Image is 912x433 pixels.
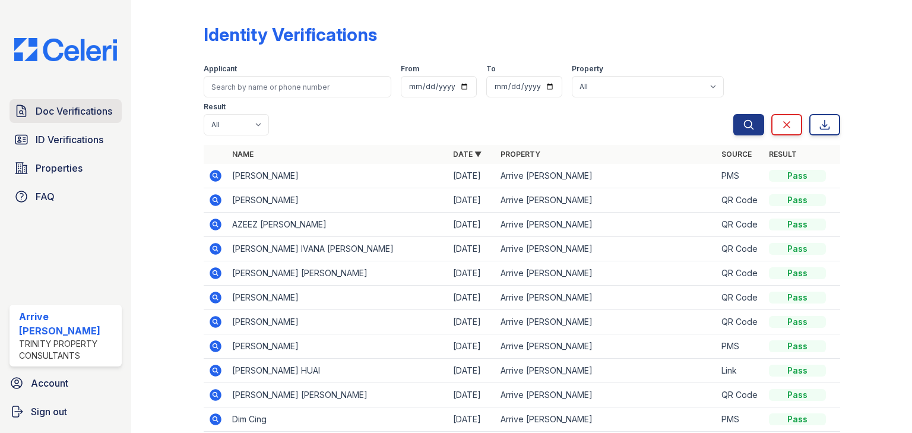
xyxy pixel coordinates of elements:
label: Property [572,64,603,74]
div: Pass [769,389,826,401]
a: Property [501,150,540,159]
td: QR Code [717,213,764,237]
input: Search by name or phone number [204,76,391,97]
a: Result [769,150,797,159]
a: FAQ [9,185,122,208]
div: Identity Verifications [204,24,377,45]
td: Arrive [PERSON_NAME] [496,286,717,310]
td: [DATE] [448,188,496,213]
a: Date ▼ [453,150,482,159]
td: QR Code [717,261,764,286]
td: [DATE] [448,213,496,237]
td: Link [717,359,764,383]
td: [DATE] [448,261,496,286]
img: CE_Logo_Blue-a8612792a0a2168367f1c8372b55b34899dd931a85d93a1a3d3e32e68fde9ad4.png [5,38,126,61]
td: PMS [717,334,764,359]
td: QR Code [717,310,764,334]
td: Arrive [PERSON_NAME] [496,213,717,237]
td: [PERSON_NAME] [227,164,448,188]
td: Arrive [PERSON_NAME] [496,164,717,188]
a: Source [721,150,752,159]
td: Arrive [PERSON_NAME] [496,188,717,213]
td: Dim Cing [227,407,448,432]
a: Name [232,150,254,159]
span: Doc Verifications [36,104,112,118]
td: Arrive [PERSON_NAME] [496,334,717,359]
td: [PERSON_NAME] [PERSON_NAME] [227,383,448,407]
span: Account [31,376,68,390]
span: ID Verifications [36,132,103,147]
label: Applicant [204,64,237,74]
td: [PERSON_NAME] [227,286,448,310]
td: [DATE] [448,164,496,188]
td: [PERSON_NAME] IVANA [PERSON_NAME] [227,237,448,261]
div: Pass [769,219,826,230]
div: Pass [769,413,826,425]
div: Arrive [PERSON_NAME] [19,309,117,338]
td: [DATE] [448,286,496,310]
a: Account [5,371,126,395]
label: From [401,64,419,74]
label: Result [204,102,226,112]
td: Arrive [PERSON_NAME] [496,310,717,334]
div: Trinity Property Consultants [19,338,117,362]
td: [PERSON_NAME] [PERSON_NAME] [227,261,448,286]
a: Sign out [5,400,126,423]
td: QR Code [717,286,764,310]
div: Pass [769,243,826,255]
a: ID Verifications [9,128,122,151]
td: [DATE] [448,334,496,359]
div: Pass [769,316,826,328]
td: [DATE] [448,310,496,334]
span: Properties [36,161,83,175]
td: QR Code [717,383,764,407]
td: AZEEZ [PERSON_NAME] [227,213,448,237]
td: Arrive [PERSON_NAME] [496,359,717,383]
span: FAQ [36,189,55,204]
td: [DATE] [448,237,496,261]
label: To [486,64,496,74]
div: Pass [769,365,826,377]
td: Arrive [PERSON_NAME] [496,261,717,286]
td: Arrive [PERSON_NAME] [496,407,717,432]
td: PMS [717,407,764,432]
td: [PERSON_NAME] HUAI [227,359,448,383]
td: QR Code [717,237,764,261]
td: Arrive [PERSON_NAME] [496,383,717,407]
div: Pass [769,292,826,304]
td: [DATE] [448,383,496,407]
td: [PERSON_NAME] [227,188,448,213]
span: Sign out [31,404,67,419]
div: Pass [769,194,826,206]
div: Pass [769,267,826,279]
td: PMS [717,164,764,188]
a: Properties [9,156,122,180]
td: [PERSON_NAME] [227,310,448,334]
a: Doc Verifications [9,99,122,123]
div: Pass [769,340,826,352]
td: [DATE] [448,407,496,432]
div: Pass [769,170,826,182]
td: [DATE] [448,359,496,383]
td: [PERSON_NAME] [227,334,448,359]
td: QR Code [717,188,764,213]
td: Arrive [PERSON_NAME] [496,237,717,261]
